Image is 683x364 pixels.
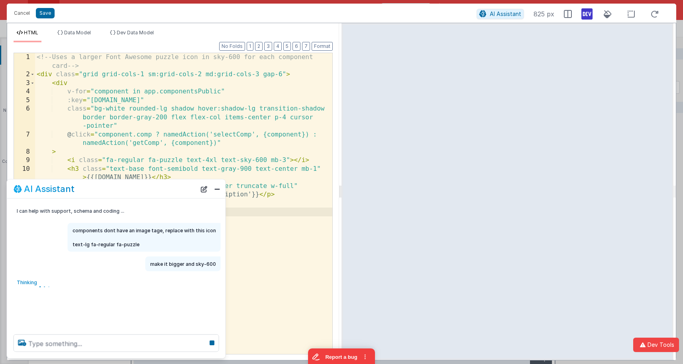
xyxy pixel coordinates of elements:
[633,338,679,352] button: Dev Tools
[14,96,35,105] div: 5
[14,70,35,79] div: 2
[14,148,35,156] div: 8
[14,79,35,88] div: 3
[292,42,300,51] button: 6
[14,156,35,165] div: 9
[212,183,222,194] button: Close
[73,226,216,235] p: components dont have an image tage, replace with this icon
[39,277,41,288] span: .
[14,53,35,70] div: 1
[264,42,272,51] button: 3
[312,42,333,51] button: Format
[24,30,38,36] span: HTML
[219,42,245,51] button: No Folds
[36,8,55,18] button: Save
[255,42,263,51] button: 2
[24,184,75,194] h2: AI Assistant
[490,10,521,17] span: AI Assistant
[198,183,210,194] button: New Chat
[47,278,50,289] span: .
[17,279,37,291] span: Thinking
[283,42,291,51] button: 5
[150,260,216,268] p: make it bigger and sky-600
[14,105,35,131] div: 6
[302,42,310,51] button: 7
[10,8,34,19] button: Cancel
[477,9,524,19] button: AI Assistant
[43,277,46,289] span: .
[64,30,91,36] span: Data Model
[14,131,35,148] div: 7
[117,30,154,36] span: Dev Data Model
[73,240,216,249] p: text-lg fa-regular fa-puzzle
[247,42,253,51] button: 1
[14,87,35,96] div: 4
[274,42,282,51] button: 4
[17,207,195,215] p: I can help with support, schema and coding ...
[534,9,554,19] span: 825 px
[14,165,35,182] div: 10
